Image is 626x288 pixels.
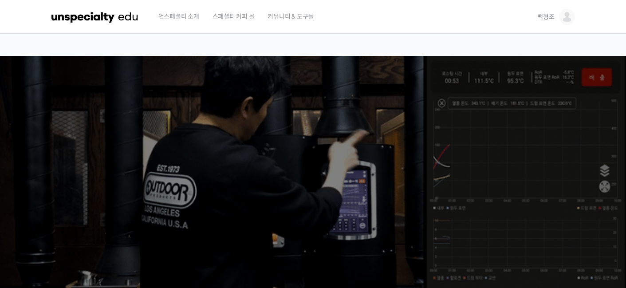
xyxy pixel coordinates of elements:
p: 시간과 장소에 구애받지 않고, 검증된 커리큘럼으로 [9,185,618,197]
p: [PERSON_NAME]을 다하는 당신을 위해, 최고와 함께 만든 커피 클래스 [9,136,618,181]
span: 백형조 [537,13,554,21]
